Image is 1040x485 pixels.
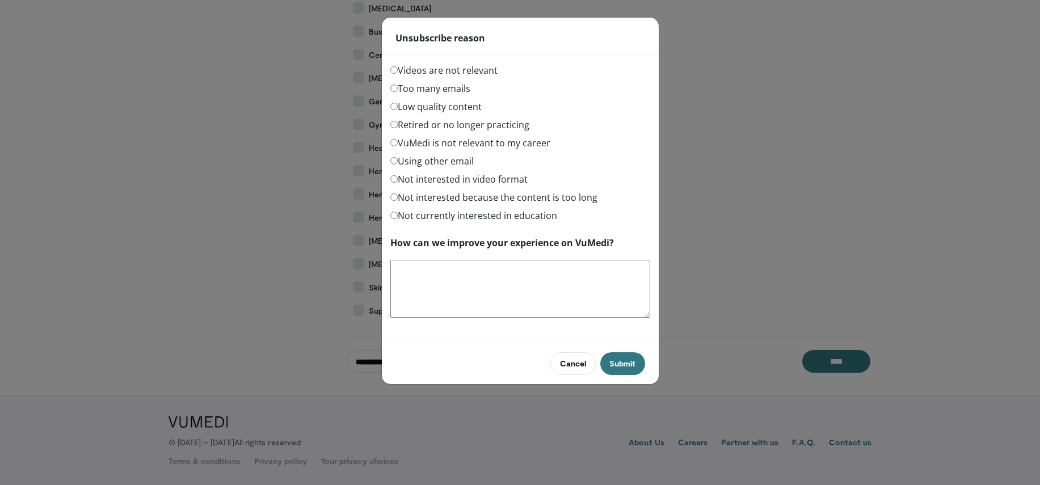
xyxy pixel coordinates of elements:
label: Videos are not relevant [390,64,498,77]
input: Videos are not relevant [390,66,398,74]
label: Low quality content [390,100,482,113]
label: Not interested in video format [390,172,528,186]
input: Using other email [390,157,398,165]
label: Not currently interested in education [390,209,557,222]
input: Too many emails [390,85,398,92]
button: Submit [600,352,645,375]
strong: Unsubscribe reason [395,31,485,45]
label: Using other email [390,154,474,168]
input: Retired or no longer practicing [390,121,398,128]
input: Not currently interested in education [390,212,398,219]
input: VuMedi is not relevant to my career [390,139,398,146]
input: Not interested in video format [390,175,398,183]
label: Retired or no longer practicing [390,118,529,132]
label: VuMedi is not relevant to my career [390,136,550,150]
input: Not interested because the content is too long [390,193,398,201]
input: Low quality content [390,103,398,110]
button: Cancel [550,352,596,375]
label: How can we improve your experience on VuMedi? [390,236,614,250]
label: Not interested because the content is too long [390,191,597,204]
label: Too many emails [390,82,470,95]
